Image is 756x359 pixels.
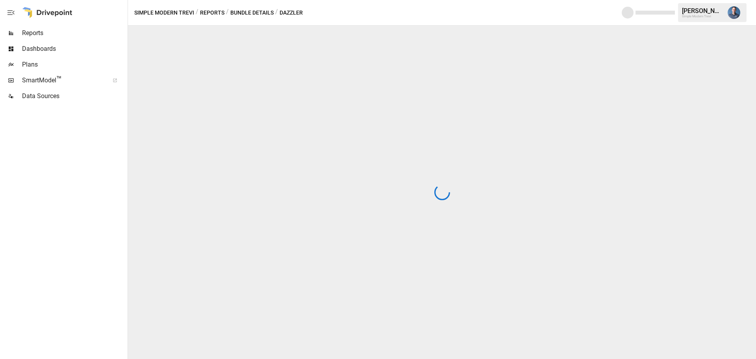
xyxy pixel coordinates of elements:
[230,8,274,18] button: Bundle Details
[226,8,229,18] div: /
[56,74,62,84] span: ™
[196,8,198,18] div: /
[22,60,126,69] span: Plans
[275,8,278,18] div: /
[200,8,224,18] button: Reports
[22,91,126,101] span: Data Sources
[22,44,126,54] span: Dashboards
[682,7,723,15] div: [PERSON_NAME]
[728,6,740,19] img: Mike Beckham
[22,76,104,85] span: SmartModel
[134,8,194,18] button: Simple Modern Trevi
[723,2,745,24] button: Mike Beckham
[22,28,126,38] span: Reports
[682,15,723,18] div: Simple Modern Trevi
